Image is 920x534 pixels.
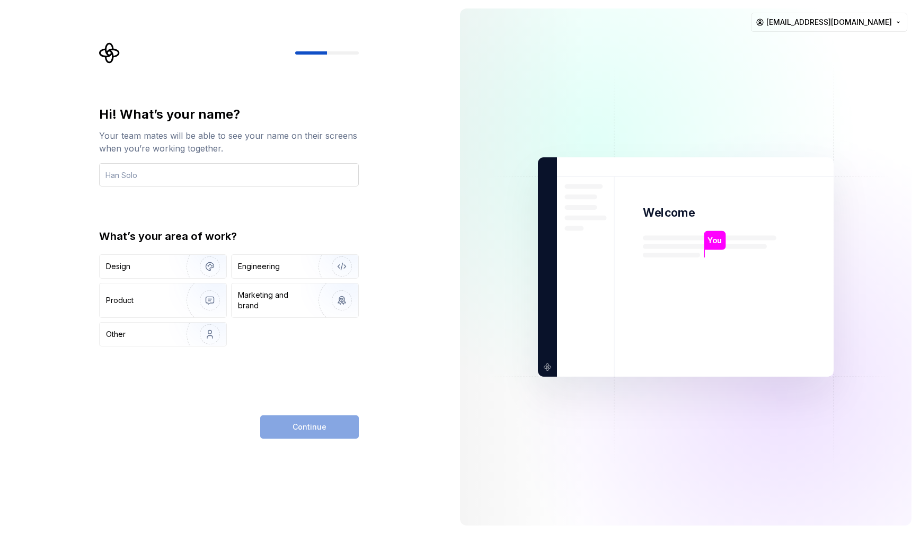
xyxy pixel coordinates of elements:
div: Engineering [238,261,280,272]
p: Welcome [643,205,695,220]
p: You [707,235,722,246]
button: [EMAIL_ADDRESS][DOMAIN_NAME] [751,13,907,32]
div: Other [106,329,126,340]
div: Design [106,261,130,272]
div: Product [106,295,134,306]
input: Han Solo [99,163,359,186]
div: Hi! What’s your name? [99,106,359,123]
svg: Supernova Logo [99,42,120,64]
div: Marketing and brand [238,290,309,311]
span: [EMAIL_ADDRESS][DOMAIN_NAME] [766,17,892,28]
div: Your team mates will be able to see your name on their screens when you’re working together. [99,129,359,155]
div: What’s your area of work? [99,229,359,244]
